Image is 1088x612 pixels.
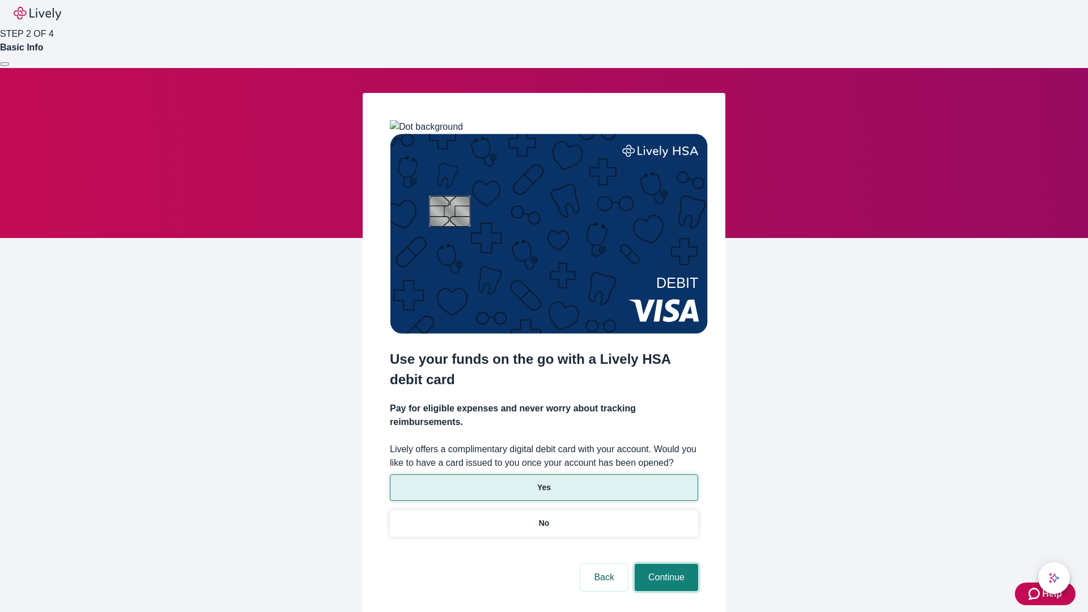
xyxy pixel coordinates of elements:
[390,474,698,501] button: Yes
[390,120,463,134] img: Dot background
[580,564,628,591] button: Back
[1048,572,1060,584] svg: Lively AI Assistant
[1015,583,1076,605] button: Zendesk support iconHelp
[537,482,551,494] p: Yes
[1042,587,1062,601] span: Help
[390,443,698,470] label: Lively offers a complimentary digital debit card with your account. Would you like to have a card...
[1038,562,1070,594] button: chat
[1028,587,1042,601] svg: Zendesk support icon
[635,564,698,591] button: Continue
[14,7,61,20] img: Lively
[390,134,708,334] img: Debit card
[390,402,698,429] h4: Pay for eligible expenses and never worry about tracking reimbursements.
[390,510,698,537] button: No
[539,517,550,529] p: No
[390,349,698,390] h2: Use your funds on the go with a Lively HSA debit card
